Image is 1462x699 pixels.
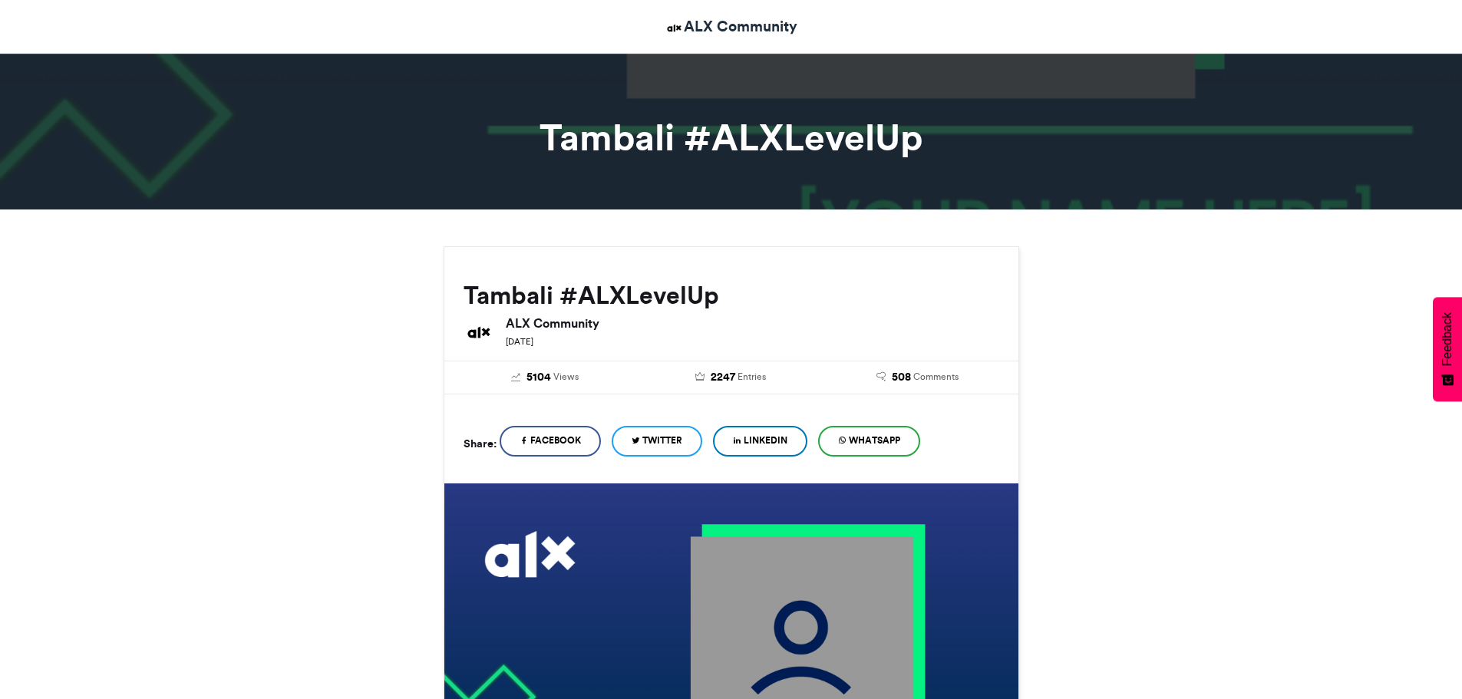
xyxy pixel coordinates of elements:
span: Facebook [530,434,581,447]
button: Feedback - Show survey [1433,297,1462,401]
h5: Share: [464,434,497,453]
a: Twitter [612,426,702,457]
a: 2247 Entries [649,369,813,386]
a: WhatsApp [818,426,920,457]
span: Feedback [1441,312,1454,366]
iframe: chat widget [1398,638,1447,684]
span: Comments [913,370,959,384]
a: 508 Comments [836,369,999,386]
span: Entries [738,370,766,384]
span: 2247 [711,369,735,386]
span: 508 [892,369,911,386]
small: [DATE] [506,336,533,347]
h1: Tambali #ALXLevelUp [305,119,1157,156]
span: Twitter [642,434,682,447]
span: WhatsApp [849,434,900,447]
h6: ALX Community [506,317,999,329]
img: ALX Community [665,18,684,38]
a: ALX Community [665,15,797,38]
a: 5104 Views [464,369,627,386]
img: ALX Community [464,317,494,348]
span: LinkedIn [744,434,787,447]
a: Facebook [500,426,601,457]
span: Views [553,370,579,384]
a: LinkedIn [713,426,807,457]
h2: Tambali #ALXLevelUp [464,282,999,309]
span: 5104 [526,369,551,386]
